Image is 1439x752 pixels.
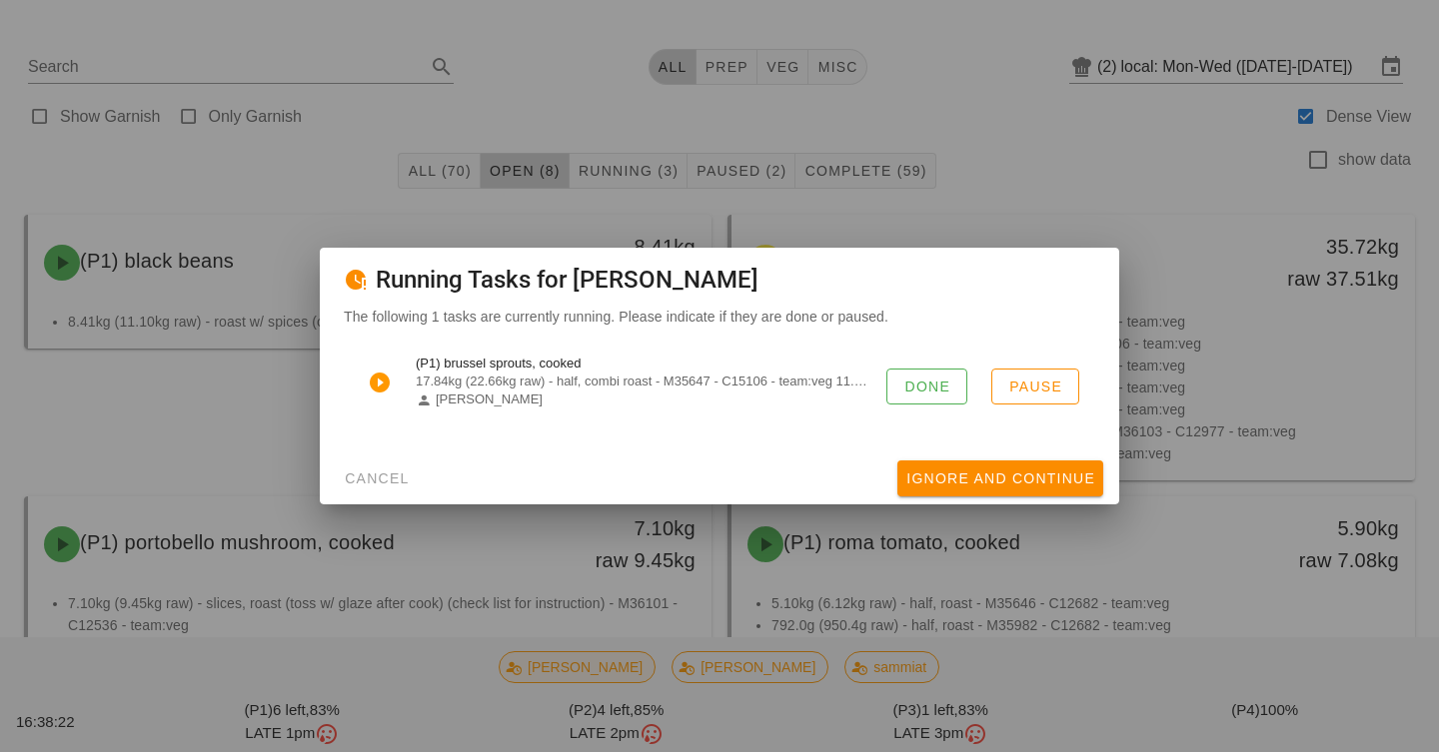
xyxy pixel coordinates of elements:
[344,306,1095,328] p: The following 1 tasks are currently running. Please indicate if they are done or paused.
[1008,378,1062,394] span: Pause
[903,378,950,394] span: Done
[336,460,418,496] button: Cancel
[416,391,870,408] div: [PERSON_NAME]
[991,369,1079,404] button: Pause
[416,356,870,372] div: (P1) brussel sprouts, cooked
[416,374,870,389] div: 17.84kg (22.66kg raw) - half, combi roast - M35647 - C15106 - team:veg 11.11kg (14.11kg raw) - ha...
[905,470,1095,486] span: Ignore And Continue
[344,470,410,486] span: Cancel
[886,369,967,404] button: Done
[897,460,1103,496] button: Ignore And Continue
[320,248,1119,306] div: Running Tasks for [PERSON_NAME]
